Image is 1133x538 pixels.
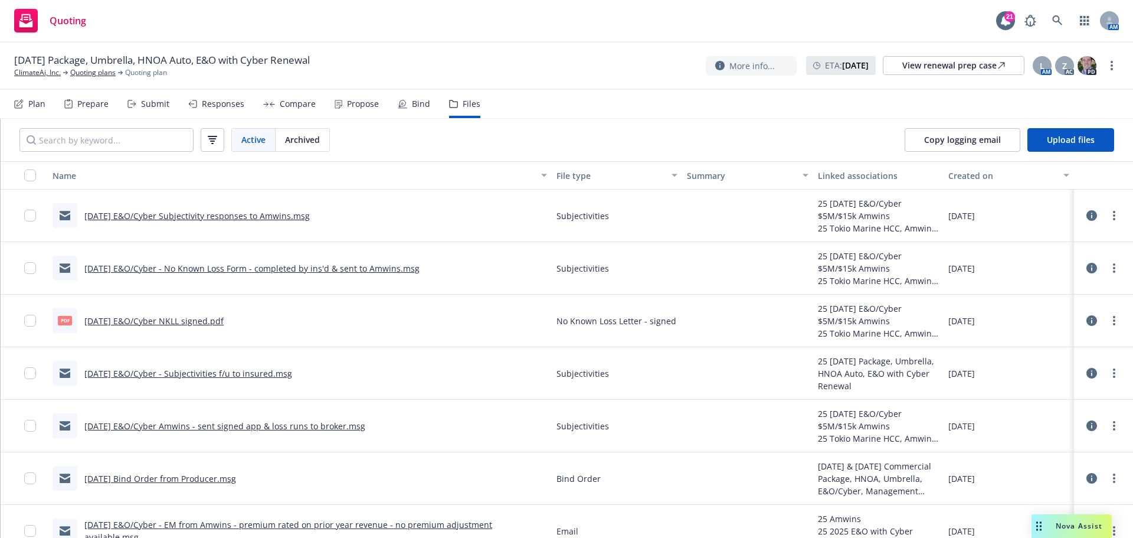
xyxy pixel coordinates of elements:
div: Drag to move [1032,514,1046,538]
div: 25 Tokio Marine HCC, Amwins, Houston Casualty Company - [DATE] E&O/Cyber $5M/$15k Amwins [818,275,939,287]
a: ClimateAi, Inc. [14,67,61,78]
input: Select all [24,169,36,181]
button: File type [552,161,682,190]
input: Toggle Row Selected [24,420,36,432]
span: Copy logging email [924,134,1001,145]
span: Quoting plan [125,67,167,78]
button: Name [48,161,552,190]
input: Toggle Row Selected [24,367,36,379]
button: Linked associations [813,161,944,190]
button: Copy logging email [905,128,1020,152]
a: Search [1046,9,1069,32]
a: more [1107,208,1121,223]
a: [DATE] Bind Order from Producer.msg [84,473,236,484]
a: more [1107,471,1121,485]
span: Active [241,133,266,146]
div: Linked associations [818,169,939,182]
a: [DATE] E&O/Cyber - No Known Loss Form - completed by ins'd & sent to Amwins.msg [84,263,420,274]
a: [DATE] E&O/Cyber Subjectivity responses to Amwins.msg [84,210,310,221]
div: 25 [DATE] Package, Umbrella, HNOA Auto, E&O with Cyber Renewal [818,355,939,392]
div: View renewal prep case [902,57,1005,74]
span: Subjectivities [556,210,609,222]
span: Z [1062,60,1067,72]
input: Search by keyword... [19,128,194,152]
span: [DATE] [948,367,975,380]
div: 25 [DATE] E&O/Cyber $5M/$15k Amwins [818,250,939,275]
span: pdf [58,316,72,325]
div: 25 [DATE] E&O/Cyber $5M/$15k Amwins [818,197,939,222]
div: Responses [202,99,244,109]
img: photo [1078,56,1096,75]
span: No Known Loss Letter - signed [556,315,676,327]
span: [DATE] [948,210,975,222]
button: More info... [706,56,797,76]
a: [DATE] E&O/Cyber - Subjectivities f/u to insured.msg [84,368,292,379]
div: Summary [687,169,795,182]
div: Propose [347,99,379,109]
input: Toggle Row Selected [24,262,36,274]
button: Created on [944,161,1074,190]
span: Upload files [1047,134,1095,145]
span: L [1040,60,1044,72]
div: Name [53,169,534,182]
div: File type [556,169,664,182]
a: View renewal prep case [883,56,1024,75]
a: more [1107,419,1121,433]
span: Bind Order [556,472,601,485]
a: more [1107,366,1121,380]
div: Prepare [77,99,109,109]
span: Quoting [50,16,86,25]
a: more [1105,58,1119,73]
span: Archived [285,133,320,146]
strong: [DATE] [842,60,869,71]
div: Bind [412,99,430,109]
a: Switch app [1073,9,1096,32]
a: more [1107,261,1121,275]
input: Toggle Row Selected [24,472,36,484]
div: 21 [1004,11,1015,22]
a: [DATE] E&O/Cyber NKLL signed.pdf [84,315,224,327]
span: More info... [729,60,775,72]
span: Subjectivities [556,420,609,432]
a: [DATE] E&O/Cyber Amwins - sent signed app & loss runs to broker.msg [84,420,365,432]
span: Nova Assist [1056,521,1102,531]
a: more [1107,314,1121,328]
input: Toggle Row Selected [24,525,36,537]
div: [DATE] & [DATE] Commercial Package, HNOA, Umbrella, E&O/Cyber, Management Liability Proposal [818,460,939,497]
a: Quoting [9,4,91,37]
div: 25 Amwins [818,513,939,525]
a: Report a Bug [1019,9,1042,32]
span: Subjectivities [556,367,609,380]
a: more [1107,524,1121,538]
span: Email [556,525,578,537]
span: [DATE] [948,262,975,275]
div: 25 [DATE] E&O/Cyber $5M/$15k Amwins [818,407,939,432]
span: [DATE] Package, Umbrella, HNOA Auto, E&O with Cyber Renewal [14,53,310,67]
span: [DATE] [948,472,975,485]
input: Toggle Row Selected [24,210,36,221]
div: Plan [28,99,45,109]
span: [DATE] [948,525,975,537]
span: Subjectivities [556,262,609,275]
a: Quoting plans [70,67,116,78]
span: ETA : [825,59,869,71]
div: Submit [141,99,169,109]
span: [DATE] [948,315,975,327]
button: Summary [682,161,813,190]
div: Created on [948,169,1056,182]
div: 25 Tokio Marine HCC, Amwins, Houston Casualty Company - [DATE] E&O/Cyber $5M/$15k Amwins [818,222,939,234]
div: 25 Tokio Marine HCC, Amwins, Houston Casualty Company - [DATE] E&O/Cyber $5M/$15k Amwins [818,432,939,445]
span: [DATE] [948,420,975,432]
button: Nova Assist [1032,514,1112,538]
div: Files [463,99,480,109]
div: 25 [DATE] E&O/Cyber $5M/$15k Amwins [818,302,939,327]
input: Toggle Row Selected [24,315,36,327]
div: 25 2025 E&O with Cyber [818,525,939,537]
button: Upload files [1027,128,1114,152]
div: Compare [280,99,316,109]
div: 25 Tokio Marine HCC, Amwins, Houston Casualty Company - [DATE] E&O/Cyber $5M/$15k Amwins [818,327,939,340]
